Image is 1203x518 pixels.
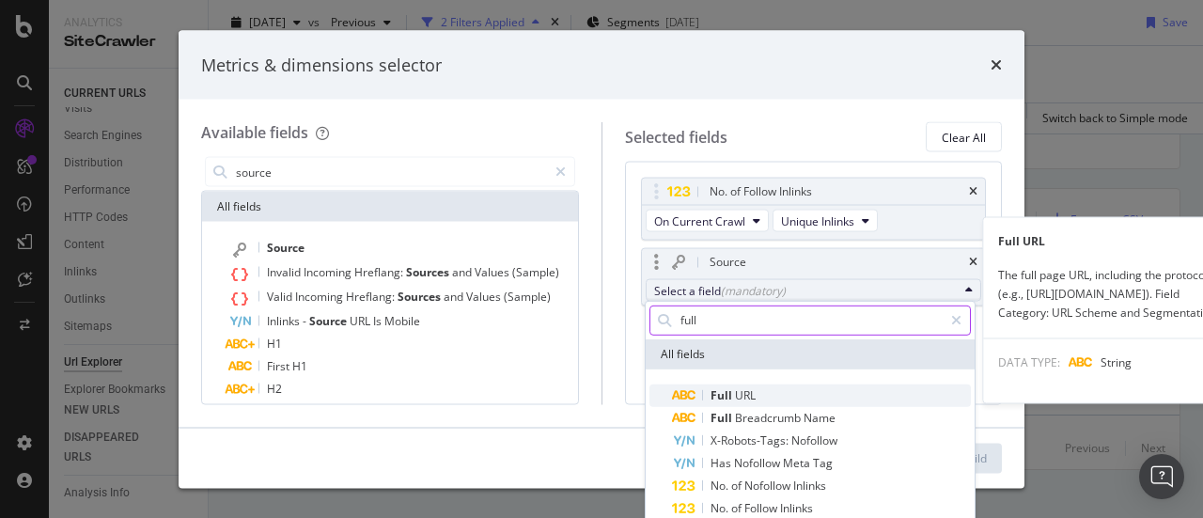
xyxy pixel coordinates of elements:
span: Name [804,409,836,425]
span: On Current Crawl [654,212,745,228]
div: Clear All [942,129,986,145]
span: Full [711,386,735,402]
div: Selected fields [625,126,727,148]
span: Mobile [384,313,420,329]
span: URL [350,313,373,329]
div: times [991,53,1002,77]
div: SourcetimesSelect a field(mandatory)All fields [641,248,987,306]
button: Clear All [926,122,1002,152]
span: Invalid [267,264,304,280]
span: Incoming [304,264,354,280]
span: Incoming [295,289,346,305]
span: Sources [406,264,452,280]
input: Search by field name [679,306,943,334]
span: First [267,358,292,374]
span: Hreflang: [354,264,406,280]
div: All fields [646,338,975,369]
div: Available fields [201,122,308,143]
span: H2 [267,381,282,397]
span: Sources [398,289,444,305]
span: Full [711,409,735,425]
span: DATA TYPE: [998,354,1060,370]
div: Select a field [654,282,959,298]
div: Source [710,253,746,272]
span: - [303,313,309,329]
span: URL [735,386,756,402]
button: Select a field(mandatory) [646,279,982,302]
span: and [452,264,475,280]
input: Search by field name [234,158,547,186]
span: H1 [292,358,307,374]
span: Values [466,289,504,305]
span: Values [475,264,512,280]
span: Source [267,240,305,256]
span: Hreflang: [346,289,398,305]
div: modal [179,30,1024,488]
div: Metrics & dimensions selector [201,53,442,77]
div: All fields [202,192,578,222]
span: Is [373,313,384,329]
span: (Sample) [504,289,551,305]
div: (mandatory) [721,282,786,298]
span: H1 [267,336,282,352]
div: No. of Follow InlinkstimesOn Current CrawlUnique Inlinks [641,178,987,241]
button: Unique Inlinks [773,210,878,232]
button: On Current Crawl [646,210,769,232]
div: Open Intercom Messenger [1139,454,1184,499]
span: Breadcrumb [735,409,804,425]
div: times [969,257,977,268]
span: Valid [267,289,295,305]
span: (Sample) [512,264,559,280]
div: No. of Follow Inlinks [710,182,812,201]
span: and [444,289,466,305]
span: Inlinks [267,313,303,329]
span: Unique Inlinks [781,212,854,228]
span: Source [309,313,350,329]
div: times [969,186,977,197]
